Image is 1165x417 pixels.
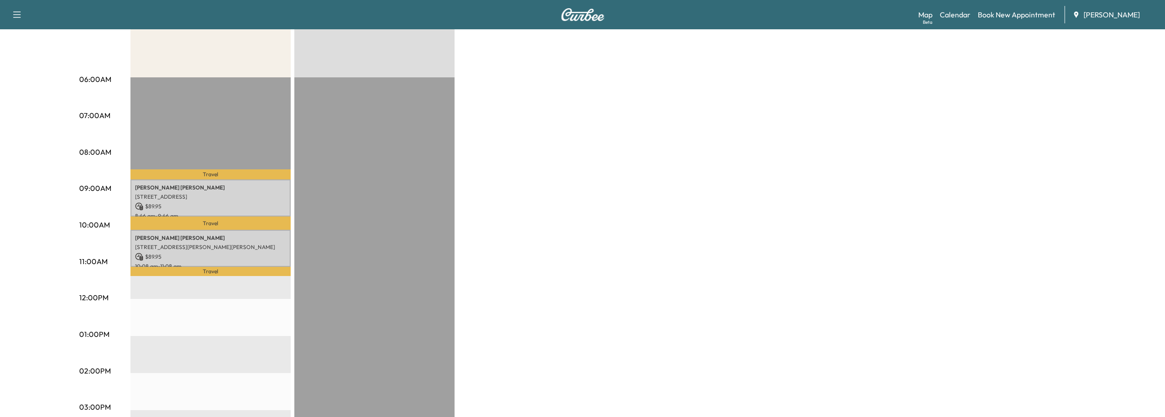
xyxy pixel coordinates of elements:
[918,9,932,20] a: MapBeta
[79,110,110,121] p: 07:00AM
[79,256,108,267] p: 11:00AM
[135,193,286,200] p: [STREET_ADDRESS]
[923,19,932,26] div: Beta
[561,8,605,21] img: Curbee Logo
[130,217,291,230] p: Travel
[135,202,286,211] p: $ 89.95
[130,267,291,276] p: Travel
[135,244,286,251] p: [STREET_ADDRESS][PERSON_NAME][PERSON_NAME]
[1084,9,1140,20] span: [PERSON_NAME]
[940,9,970,20] a: Calendar
[79,401,111,412] p: 03:00PM
[79,292,108,303] p: 12:00PM
[135,234,286,242] p: [PERSON_NAME] [PERSON_NAME]
[79,329,109,340] p: 01:00PM
[135,184,286,191] p: [PERSON_NAME] [PERSON_NAME]
[978,9,1055,20] a: Book New Appointment
[79,219,110,230] p: 10:00AM
[135,253,286,261] p: $ 89.95
[135,263,286,270] p: 10:08 am - 11:08 am
[130,169,291,179] p: Travel
[79,146,111,157] p: 08:00AM
[79,74,111,85] p: 06:00AM
[79,183,111,194] p: 09:00AM
[135,212,286,220] p: 8:46 am - 9:46 am
[79,365,111,376] p: 02:00PM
